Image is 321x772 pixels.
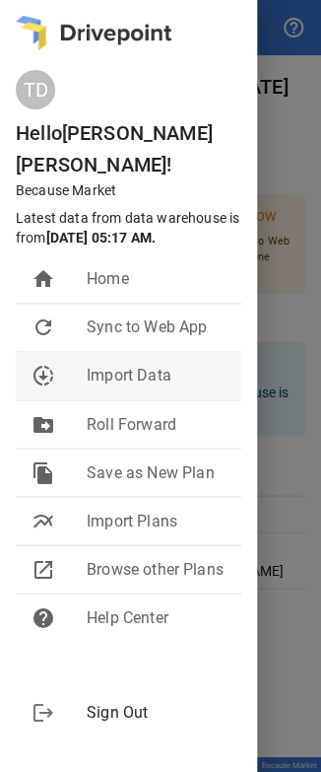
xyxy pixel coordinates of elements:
[32,412,55,436] span: drive_file_move
[87,316,225,339] span: Sync to Web App
[16,70,55,109] div: T D
[16,208,249,247] p: Latest data from data warehouse is from
[16,16,171,50] img: logo
[32,267,55,291] span: home
[32,316,55,339] span: refresh
[87,557,225,581] span: Browse other Plans
[87,364,225,387] span: Import Data
[87,509,225,532] span: Import Plans
[87,412,225,436] span: Roll Forward
[32,700,55,724] span: logout
[87,460,225,484] span: Save as New Plan
[87,700,225,724] span: Sign Out
[87,267,225,291] span: Home
[32,557,55,581] span: open_in_new
[32,605,55,629] span: help
[16,180,257,200] p: Because Market
[87,605,225,629] span: Help Center
[32,509,55,532] span: multiline_chart
[16,117,257,180] h6: Hello [PERSON_NAME] [PERSON_NAME] !
[32,460,55,484] span: file_copy
[32,364,55,387] span: downloading
[46,230,156,246] b: [DATE] 05:17 AM .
